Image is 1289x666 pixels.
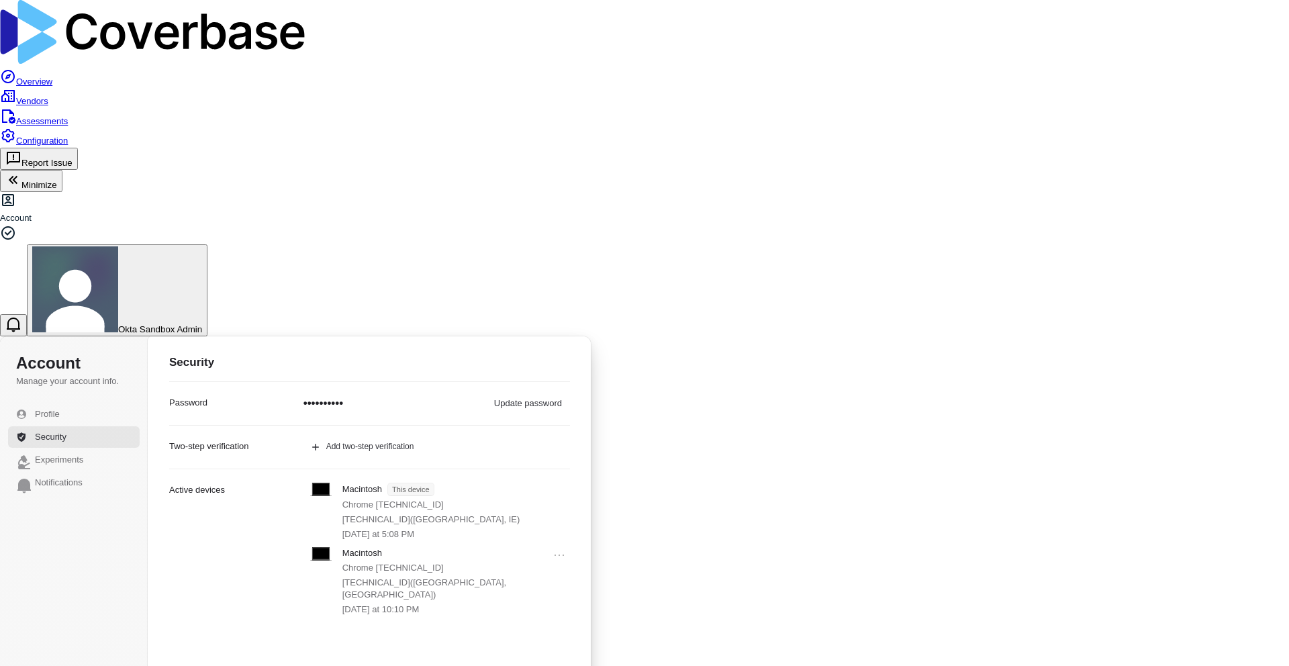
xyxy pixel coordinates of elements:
p: •••••••••• [303,395,344,412]
button: Profile [8,403,140,425]
p: Password [169,397,207,409]
button: Add two-step verification [303,436,570,458]
h1: Security [169,354,570,371]
p: Active devices [169,484,225,496]
button: Update password [487,393,570,414]
p: Macintosh [342,547,382,559]
button: Okta Sandbox Admin avatarOkta Sandbox Admin [27,244,207,336]
button: Security [8,426,140,448]
p: Chrome [TECHNICAL_ID] [342,562,444,574]
span: Notifications [35,477,83,489]
span: Okta Sandbox Admin [118,324,202,334]
p: Macintosh [342,483,382,495]
p: [TECHNICAL_ID] ( [GEOGRAPHIC_DATA], IE ) [342,514,520,526]
span: This device [388,483,434,495]
span: Add two-step verification [326,442,414,453]
span: Profile [35,408,60,420]
span: Security [35,431,66,443]
button: Notifications [8,472,140,493]
p: Chrome [TECHNICAL_ID] [342,499,444,511]
p: Two-step verification [169,440,249,453]
h1: Account [16,352,132,374]
p: [TECHNICAL_ID] ( [GEOGRAPHIC_DATA], [GEOGRAPHIC_DATA] ) [342,577,546,601]
button: Open menu [551,547,567,563]
p: [DATE] at 5:08 PM [342,528,414,540]
p: Manage your account info. [16,375,132,387]
p: [DATE] at 10:10 PM [342,604,420,616]
img: Okta Sandbox Admin avatar [32,246,118,332]
span: Experiments [35,454,83,466]
button: Experiments [8,449,140,471]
